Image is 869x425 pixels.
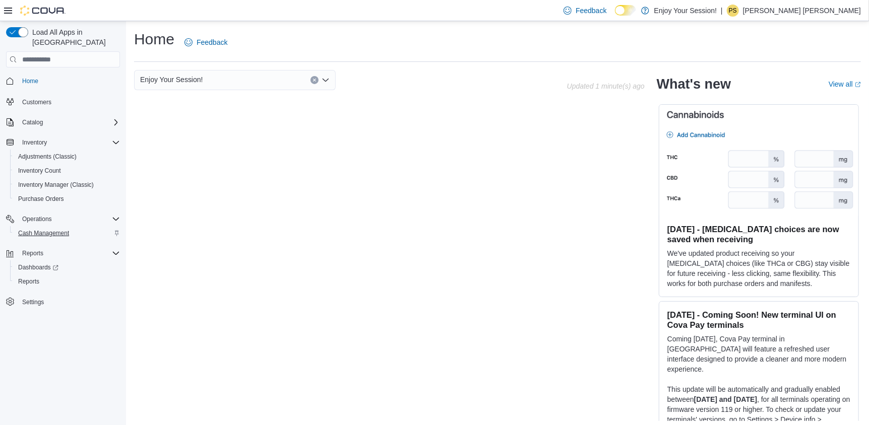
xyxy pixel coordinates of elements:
[10,226,124,240] button: Cash Management
[615,5,636,16] input: Dark Mode
[18,263,58,271] span: Dashboards
[10,192,124,206] button: Purchase Orders
[18,296,120,308] span: Settings
[567,82,645,90] p: Updated 1 minute(s) ago
[322,76,330,84] button: Open list of options
[14,165,65,177] a: Inventory Count
[311,76,319,84] button: Clear input
[22,118,43,126] span: Catalog
[2,246,124,260] button: Reports
[10,178,124,192] button: Inventory Manager (Classic)
[2,74,124,88] button: Home
[18,296,48,308] a: Settings
[18,181,94,189] span: Inventory Manager (Classic)
[18,213,56,225] button: Operations
[2,295,124,309] button: Settings
[22,98,51,106] span: Customers
[18,229,69,237] span: Cash Management
[10,274,124,289] button: Reports
[18,136,51,149] button: Inventory
[727,5,739,17] div: Prithvi Shikhar
[18,96,55,108] a: Customers
[829,80,861,88] a: View allExternal link
[14,179,98,191] a: Inventory Manager (Classic)
[10,164,124,178] button: Inventory Count
[10,260,124,274] a: Dashboards
[28,27,120,47] span: Load All Apps in [GEOGRAPHIC_DATA]
[22,215,52,223] span: Operations
[18,116,120,128] span: Catalog
[14,227,73,239] a: Cash Management
[14,151,120,163] span: Adjustments (Classic)
[654,5,717,17] p: Enjoy Your Session!
[2,135,124,150] button: Inventory
[14,227,120,239] span: Cash Management
[134,29,174,49] h1: Home
[14,193,68,205] a: Purchase Orders
[18,75,42,87] a: Home
[18,247,47,259] button: Reports
[22,249,43,257] span: Reports
[2,94,124,109] button: Customers
[14,193,120,205] span: Purchase Orders
[20,6,66,16] img: Cova
[18,136,120,149] span: Inventory
[855,82,861,88] svg: External link
[140,74,203,86] span: Enjoy Your Session!
[22,77,38,85] span: Home
[2,212,124,226] button: Operations
[14,275,43,288] a: Reports
[6,69,120,335] nav: Complex example
[14,261,120,273] span: Dashboards
[197,37,227,47] span: Feedback
[694,395,757,403] strong: [DATE] and [DATE]
[667,248,850,289] p: We've updated product receiving so your [MEDICAL_DATA] choices (like THCa or CBG) stay visible fo...
[14,151,81,163] a: Adjustments (Classic)
[576,6,606,16] span: Feedback
[667,224,850,244] h3: [DATE] - [MEDICAL_DATA] choices are now saved when receiving
[18,75,120,87] span: Home
[14,261,63,273] a: Dashboards
[18,153,77,161] span: Adjustments (Classic)
[18,277,39,286] span: Reports
[721,5,723,17] p: |
[667,310,850,330] h3: [DATE] - Coming Soon! New terminal UI on Cova Pay terminals
[14,165,120,177] span: Inventory Count
[2,115,124,129] button: Catalog
[743,5,861,17] p: [PERSON_NAME] [PERSON_NAME]
[22,298,44,306] span: Settings
[657,76,731,92] h2: What's new
[18,195,64,203] span: Purchase Orders
[14,275,120,288] span: Reports
[10,150,124,164] button: Adjustments (Classic)
[180,32,231,52] a: Feedback
[22,138,47,147] span: Inventory
[18,167,61,175] span: Inventory Count
[18,95,120,108] span: Customers
[18,247,120,259] span: Reports
[18,213,120,225] span: Operations
[14,179,120,191] span: Inventory Manager (Classic)
[729,5,737,17] span: PS
[560,1,610,21] a: Feedback
[18,116,47,128] button: Catalog
[667,334,850,374] p: Coming [DATE], Cova Pay terminal in [GEOGRAPHIC_DATA] will feature a refreshed user interface des...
